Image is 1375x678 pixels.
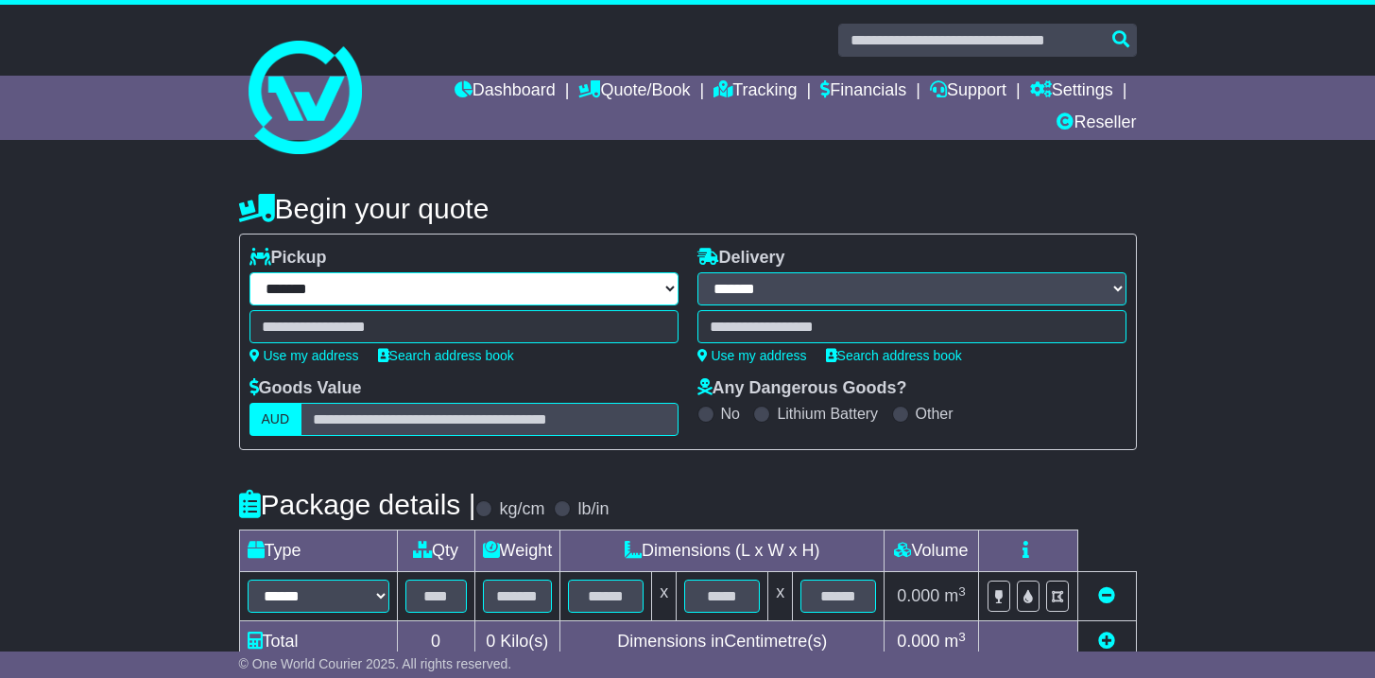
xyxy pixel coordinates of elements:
[1057,108,1136,140] a: Reseller
[397,621,474,663] td: 0
[577,499,609,520] label: lb/in
[239,530,397,572] td: Type
[697,348,807,363] a: Use my address
[474,621,560,663] td: Kilo(s)
[486,632,495,651] span: 0
[897,586,939,605] span: 0.000
[239,656,512,671] span: © One World Courier 2025. All rights reserved.
[1098,586,1115,605] a: Remove this item
[697,248,785,269] label: Delivery
[958,584,966,599] sup: 3
[721,405,740,423] label: No
[249,378,362,399] label: Goods Value
[474,530,560,572] td: Weight
[697,378,907,399] label: Any Dangerous Goods?
[768,572,793,621] td: x
[916,405,954,423] label: Other
[885,530,978,572] td: Volume
[897,632,939,651] span: 0.000
[652,572,677,621] td: x
[499,499,544,520] label: kg/cm
[958,630,966,644] sup: 3
[713,76,797,108] a: Tracking
[944,632,966,651] span: m
[249,348,359,363] a: Use my address
[397,530,474,572] td: Qty
[239,621,397,663] td: Total
[826,348,962,363] a: Search address book
[560,621,885,663] td: Dimensions in Centimetre(s)
[239,193,1137,224] h4: Begin your quote
[1030,76,1113,108] a: Settings
[1098,632,1115,651] a: Add new item
[239,489,476,520] h4: Package details |
[455,76,556,108] a: Dashboard
[378,348,514,363] a: Search address book
[820,76,906,108] a: Financials
[930,76,1006,108] a: Support
[578,76,690,108] a: Quote/Book
[249,403,302,436] label: AUD
[944,586,966,605] span: m
[249,248,327,269] label: Pickup
[777,405,878,423] label: Lithium Battery
[560,530,885,572] td: Dimensions (L x W x H)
